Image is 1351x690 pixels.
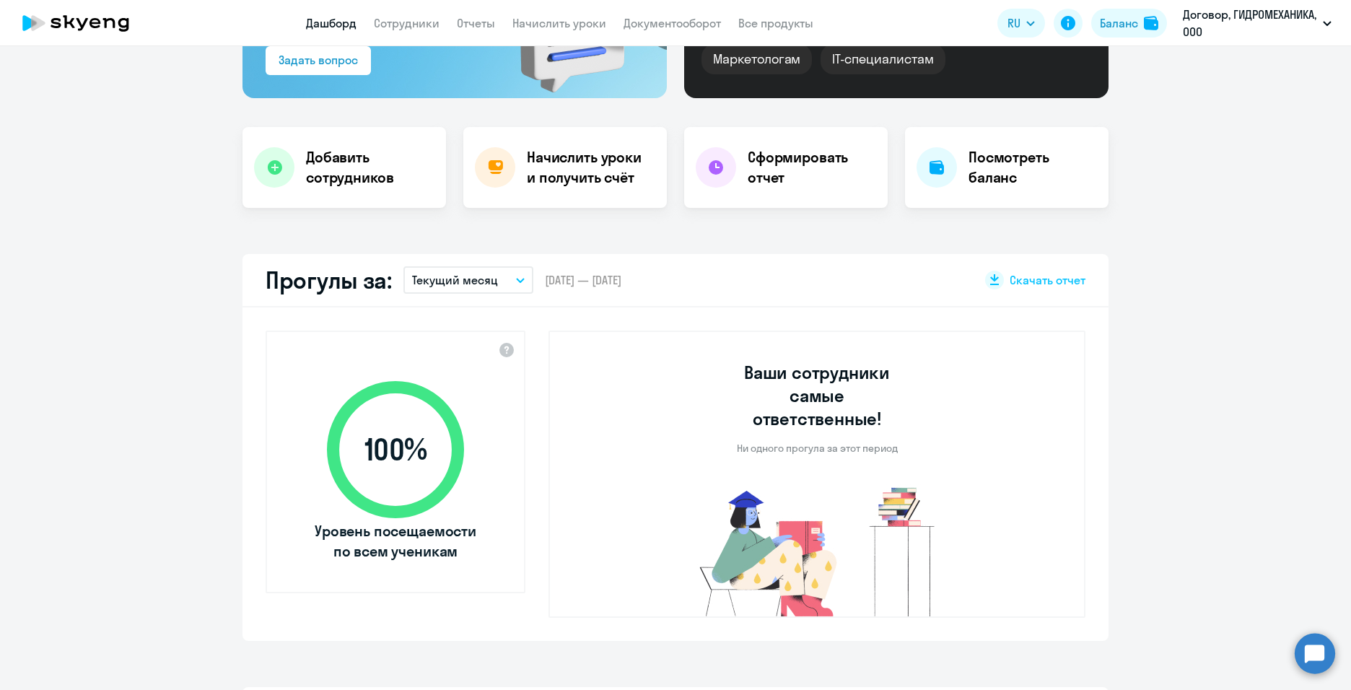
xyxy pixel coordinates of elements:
div: Баланс [1100,14,1138,32]
img: balance [1144,16,1158,30]
span: Уровень посещаемости по всем ученикам [312,521,478,562]
p: Текущий месяц [412,271,498,289]
h4: Добавить сотрудников [306,147,434,188]
a: Дашборд [306,16,357,30]
button: Договор, ГИДРОМЕХАНИКА, ООО [1176,6,1339,40]
h4: Начислить уроки и получить счёт [527,147,652,188]
p: Ни одного прогула за этот период [737,442,898,455]
p: Договор, ГИДРОМЕХАНИКА, ООО [1183,6,1317,40]
span: 100 % [312,432,478,467]
span: [DATE] — [DATE] [545,272,621,288]
a: Отчеты [457,16,495,30]
button: Балансbalance [1091,9,1167,38]
span: RU [1007,14,1020,32]
a: Начислить уроки [512,16,606,30]
h4: Сформировать отчет [748,147,876,188]
button: Текущий месяц [403,266,533,294]
span: Скачать отчет [1010,272,1085,288]
h2: Прогулы за: [266,266,392,294]
h4: Посмотреть баланс [969,147,1097,188]
div: IT-специалистам [821,44,945,74]
a: Сотрудники [374,16,440,30]
a: Все продукты [738,16,813,30]
img: no-truants [673,484,962,616]
button: Задать вопрос [266,46,371,75]
div: Задать вопрос [279,51,358,69]
h3: Ваши сотрудники самые ответственные! [725,361,910,430]
div: Маркетологам [701,44,812,74]
a: Документооборот [624,16,721,30]
button: RU [997,9,1045,38]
